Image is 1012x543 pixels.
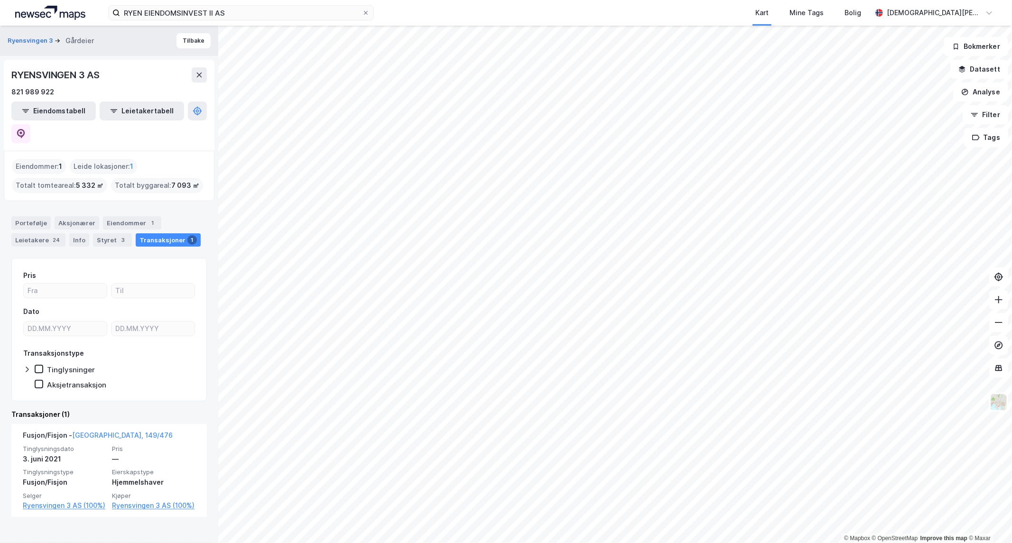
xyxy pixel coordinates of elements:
[112,445,195,453] span: Pris
[112,500,195,511] a: Ryensvingen 3 AS (100%)
[23,500,106,511] a: Ryensvingen 3 AS (100%)
[23,445,106,453] span: Tinglysningsdato
[55,216,99,230] div: Aksjonærer
[148,218,158,228] div: 1
[112,477,195,488] div: Hjemmelshaver
[24,284,107,298] input: Fra
[171,180,199,191] span: 7 093 ㎡
[72,431,173,439] a: [GEOGRAPHIC_DATA], 149/476
[47,380,106,389] div: Aksjetransaksjon
[23,477,106,488] div: Fusjon/Fisjon
[11,67,102,83] div: RYENSVINGEN 3 AS
[887,7,982,18] div: [DEMOGRAPHIC_DATA][PERSON_NAME]
[12,178,107,193] div: Totalt tomteareal :
[844,535,870,542] a: Mapbox
[119,235,128,245] div: 3
[11,233,65,247] div: Leietakere
[23,270,36,281] div: Pris
[23,430,173,445] div: Fusjon/Fisjon -
[51,235,62,245] div: 24
[120,6,362,20] input: Søk på adresse, matrikkel, gårdeiere, leietakere eller personer
[8,36,55,46] button: Ryensvingen 3
[23,348,84,359] div: Transaksjonstype
[11,409,207,420] div: Transaksjoner (1)
[12,159,66,174] div: Eiendommer :
[112,453,195,465] div: —
[990,393,1008,411] img: Z
[112,468,195,476] span: Eierskapstype
[755,7,769,18] div: Kart
[872,535,918,542] a: OpenStreetMap
[59,161,62,172] span: 1
[953,83,1008,101] button: Analyse
[963,105,1008,124] button: Filter
[23,453,106,465] div: 3. juni 2021
[47,365,95,374] div: Tinglysninger
[23,468,106,476] span: Tinglysningstype
[187,235,197,245] div: 1
[11,101,96,120] button: Eiendomstabell
[130,161,133,172] span: 1
[24,322,107,336] input: DD.MM.YYYY
[964,128,1008,147] button: Tags
[15,6,85,20] img: logo.a4113a55bc3d86da70a041830d287a7e.svg
[845,7,861,18] div: Bolig
[11,216,51,230] div: Portefølje
[23,306,39,317] div: Dato
[176,33,211,48] button: Tilbake
[70,159,137,174] div: Leide lokasjoner :
[23,492,106,500] span: Selger
[920,535,967,542] a: Improve this map
[944,37,1008,56] button: Bokmerker
[965,497,1012,543] iframe: Chat Widget
[76,180,103,191] span: 5 332 ㎡
[111,178,203,193] div: Totalt byggareal :
[136,233,201,247] div: Transaksjoner
[111,322,195,336] input: DD.MM.YYYY
[69,233,89,247] div: Info
[112,492,195,500] span: Kjøper
[965,497,1012,543] div: Kontrollprogram for chat
[11,86,54,98] div: 821 989 922
[93,233,132,247] div: Styret
[111,284,195,298] input: Til
[65,35,94,46] div: Gårdeier
[103,216,161,230] div: Eiendommer
[100,101,184,120] button: Leietakertabell
[950,60,1008,79] button: Datasett
[789,7,824,18] div: Mine Tags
